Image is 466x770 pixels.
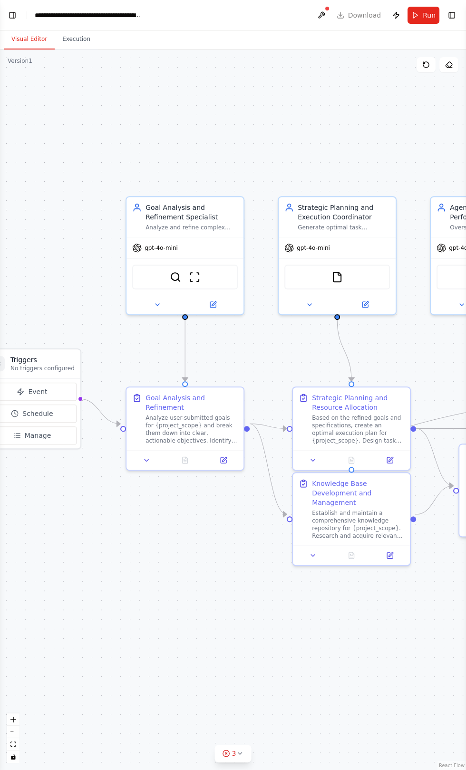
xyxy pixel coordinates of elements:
div: Strategic Planning and Execution CoordinatorGenerate optimal task execution plans from refined go... [278,196,397,315]
img: SerperDevTool [170,271,181,283]
button: Show left sidebar [6,9,19,22]
button: toggle interactivity [7,750,19,763]
div: Based on the refined goals and specifications, create an optimal execution plan for {project_scop... [312,414,404,444]
g: Edge from triggers to 5062a618-7625-4611-85e9-0aef96be2c88 [79,394,120,429]
button: zoom out [7,726,19,738]
span: Event [28,387,47,396]
span: 3 [232,749,236,758]
button: Open in side panel [338,299,392,310]
button: Run [408,7,439,24]
div: Analyze and refine complex user goals into clear, actionable objectives with measurable outcomes.... [146,224,238,231]
g: Edge from 6bccfb47-b83e-40c5-9ad9-15f4c55d5011 to 55579787-69f0-4509-b336-dc43dcb00615 [332,320,356,381]
span: Manage [25,431,51,440]
g: Edge from 6af2813f-44e6-46df-bb04-c73ced54918d to a8bed87a-79df-4856-abad-13a05c4ae466 [416,481,453,519]
nav: breadcrumb [35,10,142,20]
div: Generate optimal task execution plans from refined goals, coordinate resource allocation, and orc... [298,224,390,231]
button: 3 [215,745,252,762]
button: Open in side panel [186,299,240,310]
div: React Flow controls [7,713,19,763]
button: Show right sidebar [445,9,458,22]
img: FileReadTool [331,271,343,283]
g: Edge from 0e5f8bea-9c2a-478d-b637-407cdfbd2394 to 5062a618-7625-4611-85e9-0aef96be2c88 [180,320,190,381]
div: Knowledge Base Development and Management [312,479,404,507]
span: Run [423,10,436,20]
div: Strategic Planning and Execution Coordinator [298,203,390,222]
a: React Flow attribution [439,763,465,768]
button: No output available [331,550,372,561]
button: Visual Editor [4,30,55,49]
button: Open in side panel [207,454,240,466]
img: ScrapeWebsiteTool [189,271,200,283]
div: Goal Analysis and Refinement Specialist [146,203,238,222]
g: Edge from 5062a618-7625-4611-85e9-0aef96be2c88 to 6af2813f-44e6-46df-bb04-c73ced54918d [250,419,287,519]
button: Open in side panel [373,454,406,466]
div: Knowledge Base Development and ManagementEstablish and maintain a comprehensive knowledge reposit... [292,472,411,566]
div: Strategic Planning and Resource Allocation [312,393,404,412]
span: gpt-4o-mini [297,244,330,252]
div: Goal Analysis and Refinement SpecialistAnalyze and refine complex user goals into clear, actionab... [126,196,244,315]
span: Schedule [22,409,53,418]
div: Analyze user-submitted goals for {project_scope} and break them down into clear, actionable objec... [146,414,238,444]
div: Goal Analysis and RefinementAnalyze user-submitted goals for {project_scope} and break them down ... [126,386,244,471]
div: Establish and maintain a comprehensive knowledge repository for {project_scope}. Research and acq... [312,509,404,540]
g: Edge from 55579787-69f0-4509-b336-dc43dcb00615 to a8bed87a-79df-4856-abad-13a05c4ae466 [416,424,453,491]
button: Execution [55,30,98,49]
p: No triggers configured [10,365,75,372]
h3: Triggers [10,355,75,365]
button: Open in side panel [373,550,406,561]
span: gpt-4o-mini [145,244,178,252]
div: Goal Analysis and Refinement [146,393,238,412]
div: Strategic Planning and Resource AllocationBased on the refined goals and specifications, create a... [292,386,411,471]
div: Version 1 [8,57,32,65]
g: Edge from 5062a618-7625-4611-85e9-0aef96be2c88 to 55579787-69f0-4509-b336-dc43dcb00615 [250,419,287,434]
button: zoom in [7,713,19,726]
button: fit view [7,738,19,750]
button: No output available [331,454,372,466]
button: No output available [165,454,205,466]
